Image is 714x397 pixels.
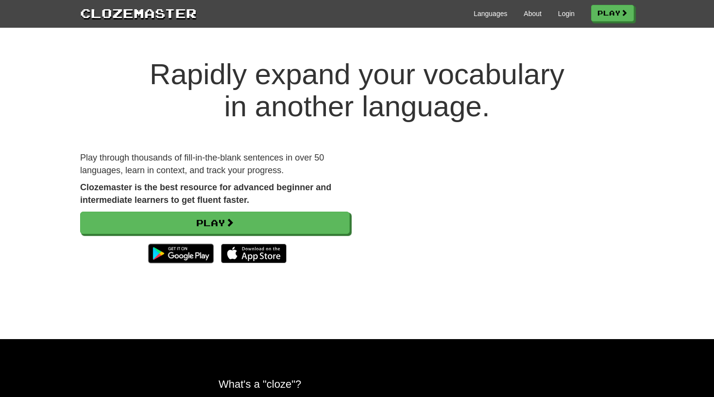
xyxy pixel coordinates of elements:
a: Play [591,5,634,21]
a: Clozemaster [80,4,197,22]
a: About [524,9,542,18]
p: Play through thousands of fill-in-the-blank sentences in over 50 languages, learn in context, and... [80,152,350,177]
img: Download_on_the_App_Store_Badge_US-UK_135x40-25178aeef6eb6b83b96f5f2d004eda3bffbb37122de64afbaef7... [221,244,287,263]
a: Languages [474,9,507,18]
a: Login [558,9,575,18]
a: Play [80,212,350,234]
strong: Clozemaster is the best resource for advanced beginner and intermediate learners to get fluent fa... [80,182,331,205]
h2: What's a "cloze"? [219,378,495,390]
img: Get it on Google Play [143,239,219,268]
